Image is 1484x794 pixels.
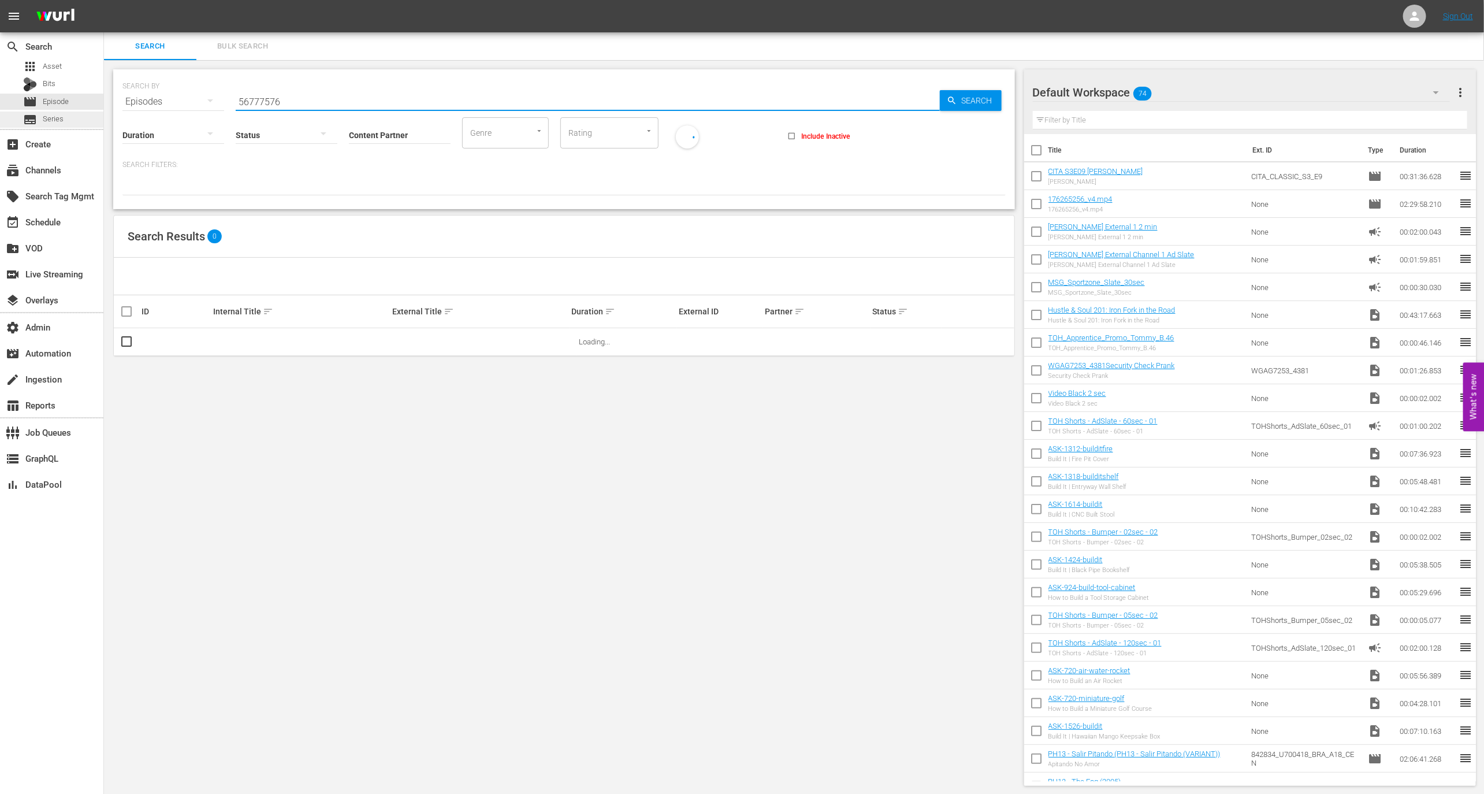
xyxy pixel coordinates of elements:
div: Build It | CNC Built Stool [1048,511,1115,518]
span: Live Streaming [6,268,20,281]
span: reorder [1459,252,1472,266]
td: None [1247,717,1363,745]
a: ASK-720-miniature-golf [1048,694,1125,703]
span: Loading... [579,337,610,346]
td: TOHShorts_AdSlate_60sec_01 [1247,412,1363,440]
td: None [1247,273,1363,301]
div: [PERSON_NAME] [1048,178,1143,185]
a: 176265256_v4.mp4 [1048,195,1113,203]
span: Video [1368,558,1382,572]
td: 00:01:00.202 [1395,412,1459,440]
span: Series [23,113,37,127]
span: reorder [1459,446,1472,460]
th: Title [1048,134,1245,166]
a: ASK-1526-buildit [1048,722,1103,730]
span: sort [605,306,615,317]
a: TOH Shorts - AdSlate - 120sec - 01 [1048,639,1162,647]
span: reorder [1459,418,1472,432]
span: reorder [1459,613,1472,626]
div: ID [142,307,210,316]
td: 00:07:10.163 [1395,717,1459,745]
td: 00:00:30.030 [1395,273,1459,301]
td: None [1247,218,1363,246]
div: Partner [765,305,869,318]
div: How to Build an Air Rocket [1048,677,1130,685]
a: ASK-1312-builditfire [1048,444,1113,453]
span: more_vert [1453,86,1467,99]
span: Episode [1368,169,1382,183]
span: Video [1368,530,1382,544]
span: reorder [1459,668,1472,682]
div: TOH Shorts - Bumper - 02sec - 02 [1048,539,1158,546]
div: Video Black 2 sec [1048,400,1106,407]
div: Duration [571,305,675,318]
td: 00:43:17.663 [1395,301,1459,329]
span: Video [1368,391,1382,405]
span: Search [957,90,1002,111]
div: Hustle & Soul 201: Iron Fork in the Road [1048,317,1176,324]
div: External ID [679,307,761,316]
a: ASK-1318-builditshelf [1048,472,1119,481]
span: Ad [1368,641,1382,655]
span: Admin [6,321,20,335]
span: Create [6,138,20,151]
td: None [1247,495,1363,523]
td: None [1247,246,1363,273]
span: Episode [1368,197,1382,211]
td: None [1247,190,1363,218]
span: Episode [1368,752,1382,766]
span: Series [43,113,64,125]
td: 00:00:05.077 [1395,606,1459,634]
span: Job Queues [6,426,20,440]
td: None [1247,301,1363,329]
span: reorder [1459,502,1472,515]
div: Build It | Black Pipe Bookshelf [1048,566,1130,574]
div: [PERSON_NAME] External 1 2 min [1048,233,1158,241]
span: reorder [1459,169,1472,183]
span: Bulk Search [203,40,282,53]
div: How to Build a Tool Storage Cabinet [1048,594,1150,602]
span: menu [7,9,21,23]
a: TOH Shorts - Bumper - 02sec - 02 [1048,528,1158,536]
td: 00:05:48.481 [1395,468,1459,495]
td: 00:00:02.002 [1395,523,1459,551]
span: Video [1368,363,1382,377]
span: reorder [1459,779,1472,793]
span: Ingestion [6,373,20,387]
a: PH13 - Salir Pitando (PH13 - Salir Pitando (VARIANT)) [1048,750,1221,758]
span: reorder [1459,557,1472,571]
div: Build It | Entryway Wall Shelf [1048,483,1127,491]
span: Asset [23,60,37,73]
a: TOH Shorts - Bumper - 05sec - 02 [1048,611,1158,619]
span: Automation [6,347,20,361]
td: None [1247,329,1363,357]
p: Search Filters: [122,160,1006,170]
div: Apitando No Amor [1048,760,1221,768]
a: ASK-924-build-tool-cabinet [1048,583,1136,592]
span: Reports [6,399,20,413]
div: Episodes [122,86,224,118]
a: TOH_Apprentice_Promo_Tommy_B.46 [1048,333,1174,342]
span: Video [1368,613,1382,627]
a: Hustle & Soul 201: Iron Fork in the Road [1048,306,1176,314]
div: External Title [392,305,568,318]
span: GraphQL [6,452,20,466]
span: reorder [1459,391,1472,405]
span: Search [6,40,20,54]
span: reorder [1459,529,1472,543]
td: None [1247,662,1363,689]
a: Video Black 2 sec [1048,389,1106,398]
span: Video [1368,696,1382,710]
td: 00:05:29.696 [1395,578,1459,606]
div: TOH Shorts - Bumper - 05sec - 02 [1048,622,1158,629]
td: 00:00:02.002 [1395,384,1459,412]
div: TOH Shorts - AdSlate - 60sec - 01 [1048,428,1158,435]
span: Video [1368,336,1382,350]
td: None [1247,468,1363,495]
span: Episode [1368,780,1382,793]
a: TOH Shorts - AdSlate - 60sec - 01 [1048,417,1158,425]
span: Asset [43,61,62,72]
a: CITA S3E09 [PERSON_NAME] [1048,167,1143,176]
td: None [1247,578,1363,606]
td: 00:05:38.505 [1395,551,1459,578]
